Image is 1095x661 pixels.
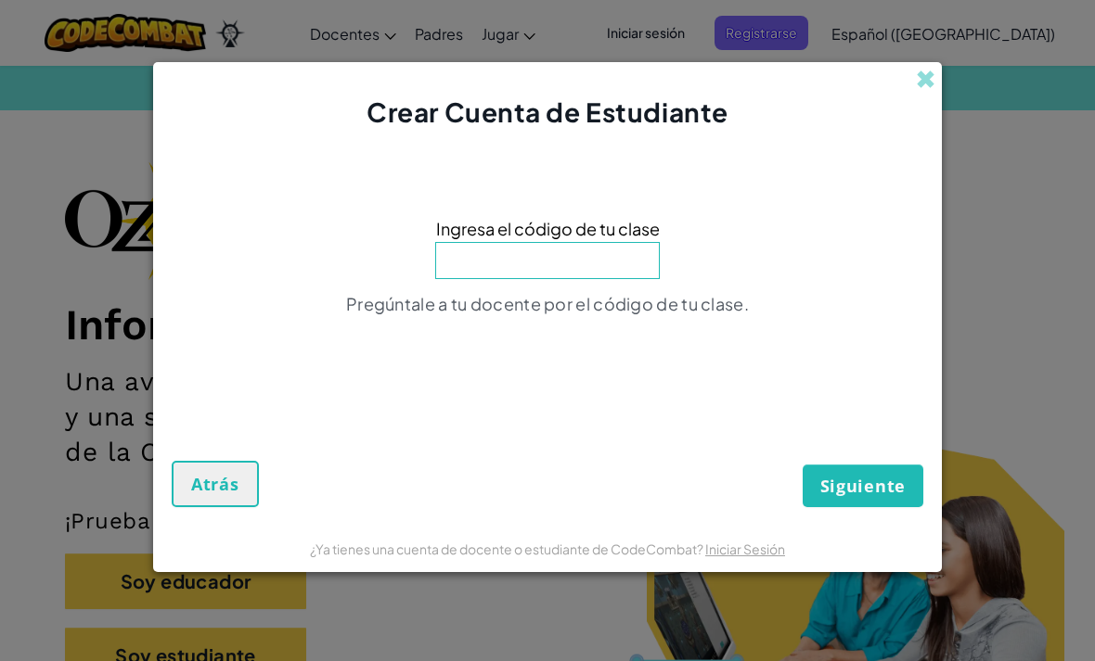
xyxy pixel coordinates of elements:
span: Siguiente [820,475,906,497]
a: Iniciar Sesión [705,540,785,557]
span: Ingresa el código de tu clase [436,215,660,242]
span: Pregúntale a tu docente por el código de tu clase. [346,293,749,314]
span: ¿Ya tienes una cuenta de docente o estudiante de CodeCombat? [310,540,705,557]
button: Siguiente [803,464,923,507]
span: Crear Cuenta de Estudiante [367,95,728,128]
span: Atrás [191,473,239,495]
button: Atrás [172,461,259,507]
